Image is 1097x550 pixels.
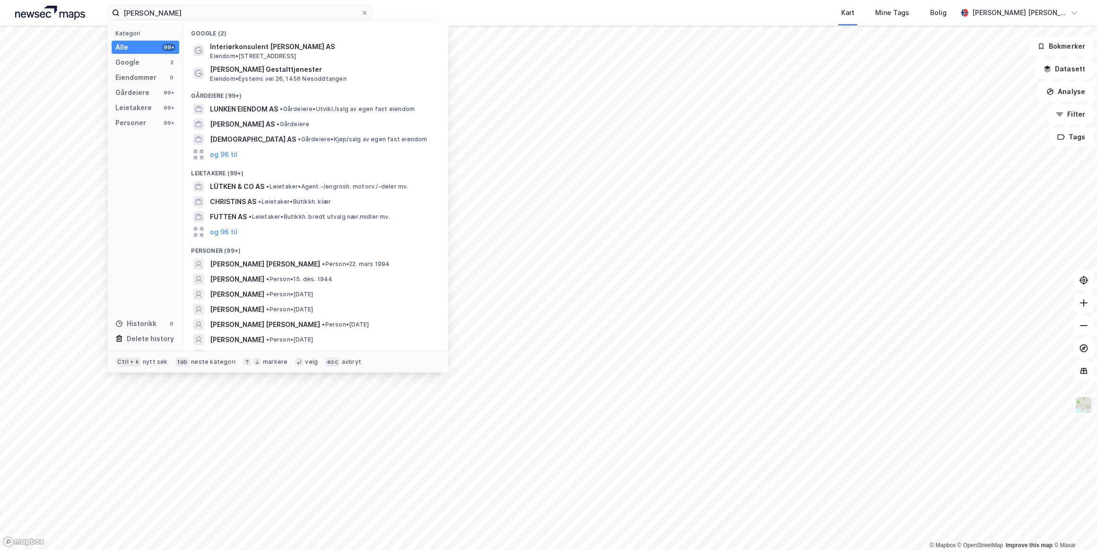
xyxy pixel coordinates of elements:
span: Gårdeiere • Kjøp/salg av egen fast eiendom [298,136,427,143]
span: Eiendom • Eysteins vei 26, 1456 Nesoddtangen [210,75,346,83]
span: LUNKEN EIENDOM AS [210,103,278,115]
button: Analyse [1038,82,1093,101]
span: • [258,198,261,205]
span: [PERSON_NAME] [PERSON_NAME] [210,319,320,330]
span: Person • 15. des. 1944 [266,275,332,283]
span: • [266,291,269,298]
div: Google (2) [183,22,448,39]
span: • [266,275,269,283]
span: • [266,336,269,343]
div: Ctrl + k [115,357,141,367]
span: • [249,213,252,220]
span: CHRISTINS AS [210,196,256,207]
span: • [266,183,269,190]
div: Kart [841,7,854,18]
div: Mine Tags [875,7,909,18]
span: FUTTEN AS [210,211,247,223]
span: • [322,260,325,267]
div: Kategori [115,30,179,37]
img: Z [1075,396,1093,414]
div: Alle [115,42,128,53]
div: markere [263,358,287,366]
span: [PERSON_NAME] [210,274,264,285]
img: logo.a4113a55bc3d86da70a041830d287a7e.svg [15,6,85,20]
button: og 96 til [210,226,237,238]
div: 0 [168,320,175,327]
div: 0 [168,74,175,81]
div: Leietakere (99+) [183,162,448,179]
span: [DEMOGRAPHIC_DATA] AS [210,134,296,145]
div: avbryt [342,358,361,366]
span: Eiendom • [STREET_ADDRESS] [210,52,296,60]
span: Leietaker • Butikkh. klær [258,198,331,206]
span: • [322,321,325,328]
a: OpenStreetMap [958,542,1003,549]
span: • [280,105,283,112]
span: [PERSON_NAME] Gestalttjenester [210,64,437,75]
span: [PERSON_NAME] AS [210,119,275,130]
span: • [266,306,269,313]
input: Søk på adresse, matrikkel, gårdeiere, leietakere eller personer [120,6,361,20]
div: 99+ [162,104,175,112]
span: [PERSON_NAME] [PERSON_NAME] [210,258,320,270]
button: Datasett [1036,60,1093,78]
div: Gårdeiere (99+) [183,85,448,102]
div: Kontrollprogram for chat [1050,505,1097,550]
div: Bolig [930,7,947,18]
span: LÜTKEN & CO AS [210,181,264,192]
span: Person • [DATE] [266,306,313,313]
button: Bokmerker [1029,37,1093,56]
button: Tags [1049,128,1093,146]
div: nytt søk [143,358,168,366]
div: Leietakere [115,102,152,113]
a: Mapbox homepage [3,536,44,547]
span: Leietaker • Butikkh. bredt utvalg nær.midler mv. [249,213,390,221]
span: Person • [DATE] [266,336,313,344]
div: 99+ [162,43,175,51]
button: Filter [1048,105,1093,124]
div: Gårdeiere [115,87,149,98]
div: tab [175,357,190,367]
div: 99+ [162,119,175,127]
span: Person • [DATE] [266,291,313,298]
div: velg [305,358,318,366]
span: [PERSON_NAME] AUGUST [PERSON_NAME] [210,349,350,361]
span: [PERSON_NAME] [210,334,264,345]
span: Interiørkonsulent [PERSON_NAME] AS [210,41,437,52]
div: neste kategori [191,358,235,366]
span: Gårdeiere • Utvikl./salg av egen fast eiendom [280,105,415,113]
iframe: Chat Widget [1050,505,1097,550]
a: Improve this map [1006,542,1053,549]
div: 2 [168,59,175,66]
span: Leietaker • Agent.-/engrosh. motorv./-deler mv. [266,183,408,190]
span: Person • [DATE] [322,321,369,328]
span: • [298,136,301,143]
span: Person • 22. mars 1994 [322,260,390,268]
button: og 96 til [210,149,237,160]
div: Personer [115,117,146,129]
div: Historikk [115,318,157,329]
div: Personer (99+) [183,240,448,257]
div: [PERSON_NAME] [PERSON_NAME] [972,7,1067,18]
span: • [277,120,279,128]
div: Eiendommer [115,72,157,83]
span: Gårdeiere [277,120,309,128]
div: 99+ [162,89,175,96]
div: Google [115,57,139,68]
span: [PERSON_NAME] [210,289,264,300]
a: Mapbox [930,542,956,549]
div: esc [325,357,340,367]
div: Delete history [127,333,174,344]
span: [PERSON_NAME] [210,304,264,315]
